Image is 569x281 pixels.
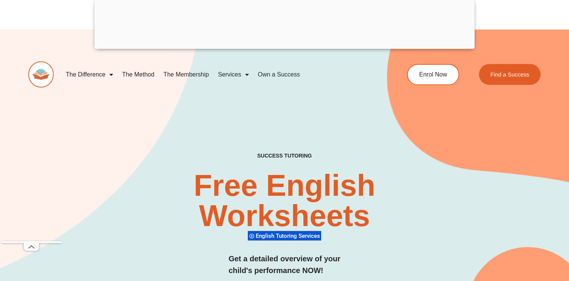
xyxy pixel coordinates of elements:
div: English Tutoring Services [248,231,321,241]
span: Enrol Now [419,72,447,78]
a: Services [213,66,253,83]
a: The Membership [159,66,213,83]
a: Find a Success [479,64,541,85]
a: The Method [118,66,159,83]
span: English Tutoring Services [256,233,322,239]
a: The Difference [61,66,118,83]
nav: Menu [61,66,378,83]
h3: Get a detailed overview of your child's performance NOW! [229,253,340,276]
iframe: Chat Widget [439,195,569,281]
h4: SUCCESS TUTORING​ [209,153,361,159]
h2: Free English Worksheets​ [115,170,453,231]
a: Own a Success [253,66,305,83]
iframe: Advertisement [1,14,62,241]
a: Enrol Now [407,64,459,85]
span: Find a Success [490,72,529,77]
